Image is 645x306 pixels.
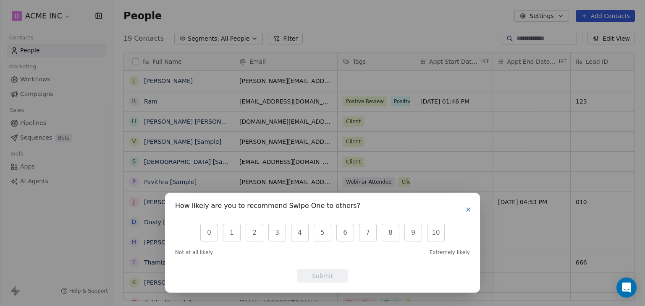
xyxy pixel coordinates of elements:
h1: How likely are you to recommend Swipe One to others? [175,203,360,211]
button: 5 [314,224,331,241]
button: 1 [223,224,241,241]
button: 4 [291,224,309,241]
button: 9 [404,224,422,241]
button: Submit [297,269,348,283]
button: 10 [427,224,445,241]
span: Extremely likely [430,249,470,256]
button: 7 [359,224,377,241]
button: 8 [382,224,399,241]
button: 3 [268,224,286,241]
span: Not at all likely [175,249,213,256]
button: 6 [336,224,354,241]
button: 0 [200,224,218,241]
button: 2 [246,224,263,241]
